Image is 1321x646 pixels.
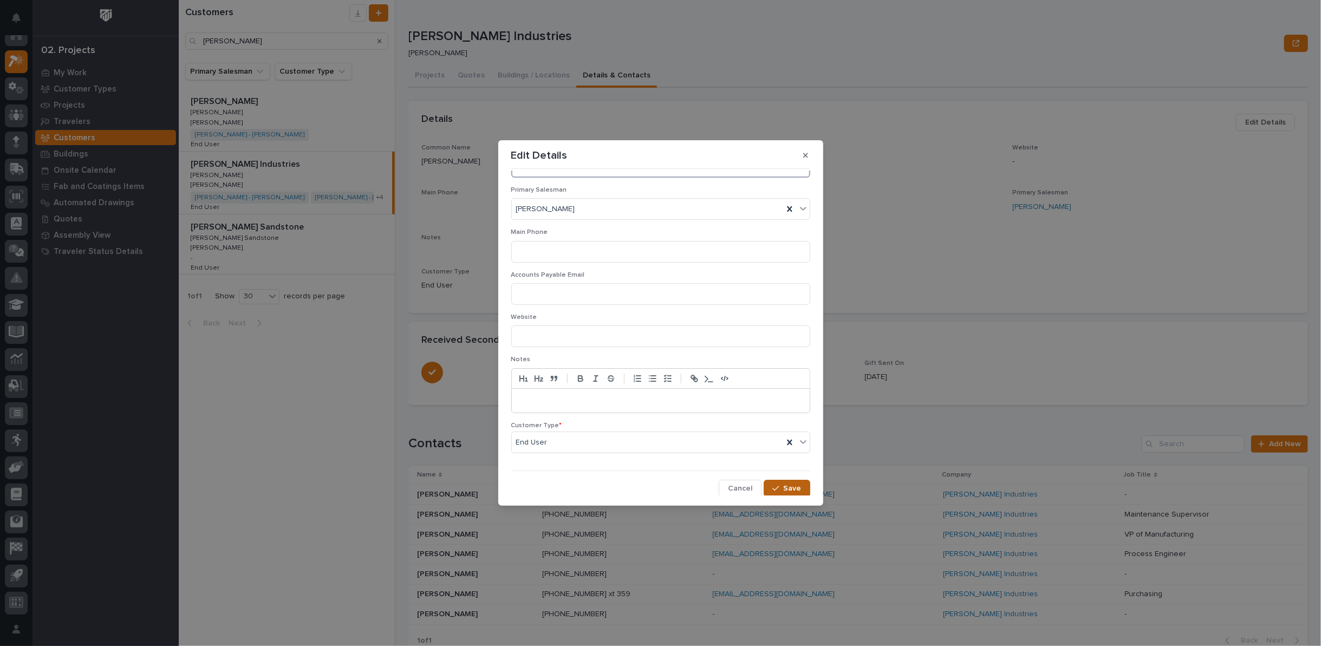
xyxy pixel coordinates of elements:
[511,422,562,429] span: Customer Type
[511,187,567,193] span: Primary Salesman
[784,484,802,493] span: Save
[764,480,810,497] button: Save
[516,204,575,215] span: [PERSON_NAME]
[719,480,762,497] button: Cancel
[728,484,752,493] span: Cancel
[511,149,568,162] p: Edit Details
[516,437,548,448] span: End User
[511,314,537,321] span: Website
[511,229,548,236] span: Main Phone
[511,272,585,278] span: Accounts Payable Email
[511,356,531,363] span: Notes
